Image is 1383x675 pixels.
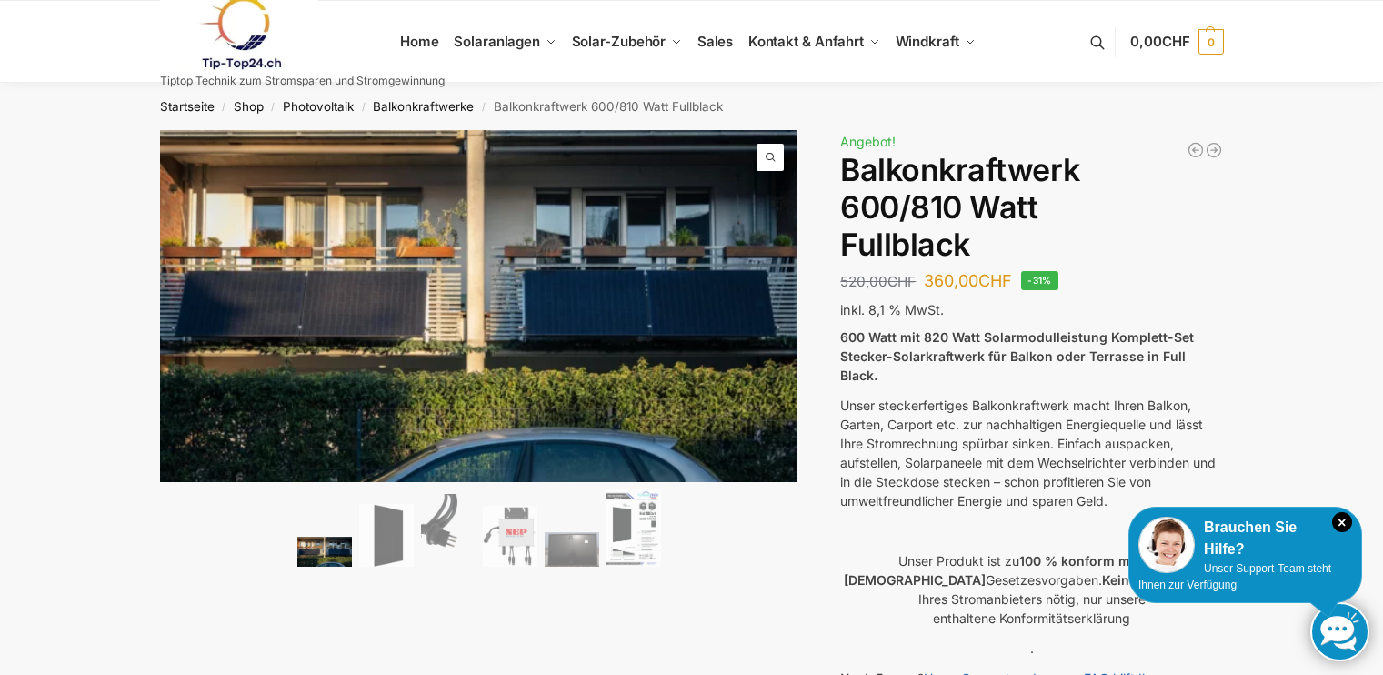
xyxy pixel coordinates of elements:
[844,553,1166,588] strong: 100 % konform mit den [DEMOGRAPHIC_DATA]
[840,273,916,290] bdi: 520,00
[483,506,537,566] img: NEP 800 Drosselbar auf 600 Watt
[840,302,944,317] span: inkl. 8,1 % MwSt.
[1138,562,1331,591] span: Unser Support-Team steht Ihnen zur Verfügung
[446,1,564,83] a: Solaranlagen
[454,33,540,50] span: Solaranlagen
[283,99,354,114] a: Photovoltaik
[1187,141,1205,159] a: Balkonkraftwerk 445/600 Watt Bificial
[606,489,661,567] img: Balkonkraftwerk 600/810 Watt Fullblack – Bild 6
[215,100,234,115] span: /
[1162,33,1190,50] span: CHF
[689,1,740,83] a: Sales
[1130,33,1189,50] span: 0,00
[924,271,1012,290] bdi: 360,00
[1102,572,1137,588] strong: Keine
[1198,29,1224,55] span: 0
[1138,517,1195,573] img: Customer service
[840,329,1194,383] strong: 600 Watt mit 820 Watt Solarmodulleistung Komplett-Set Stecker-Solarkraftwerk für Balkon oder Terr...
[264,100,283,115] span: /
[1205,141,1223,159] a: Balkonkraftwerk 405/600 Watt erweiterbar
[160,76,445,86] p: Tiptop Technik zum Stromsparen und Stromgewinnung
[234,99,264,114] a: Shop
[160,99,215,114] a: Startseite
[127,83,1256,130] nav: Breadcrumb
[887,273,916,290] span: CHF
[748,33,864,50] span: Kontakt & Anfahrt
[740,1,887,83] a: Kontakt & Anfahrt
[1138,517,1352,560] div: Brauchen Sie Hilfe?
[896,33,959,50] span: Windkraft
[373,99,474,114] a: Balkonkraftwerke
[840,396,1223,510] p: Unser steckerfertiges Balkonkraftwerk macht Ihren Balkon, Garten, Carport etc. zur nachhaltigen E...
[564,1,689,83] a: Solar-Zubehör
[545,532,599,567] img: Balkonkraftwerk 600/810 Watt Fullblack – Bild 5
[297,537,352,567] img: 2 Balkonkraftwerke
[359,504,414,567] img: TommaTech Vorderseite
[572,33,666,50] span: Solar-Zubehör
[354,100,373,115] span: /
[1332,512,1352,532] i: Schließen
[887,1,983,83] a: Windkraft
[474,100,493,115] span: /
[160,130,798,482] img: Balkonkraftwerk 600/810 Watt Fullblack 1
[697,33,734,50] span: Sales
[1130,15,1223,69] a: 0,00CHF 0
[840,134,896,149] span: Angebot!
[1021,271,1058,290] span: -31%
[840,639,1223,658] p: .
[840,551,1223,628] p: Unser Produkt ist zu Gesetzesvorgaben. Genehmigung Ihres Stromanbieters nötig, nur unsere enthalt...
[840,152,1223,263] h1: Balkonkraftwerk 600/810 Watt Fullblack
[978,271,1012,290] span: CHF
[421,494,476,567] img: Anschlusskabel-3meter_schweizer-stecker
